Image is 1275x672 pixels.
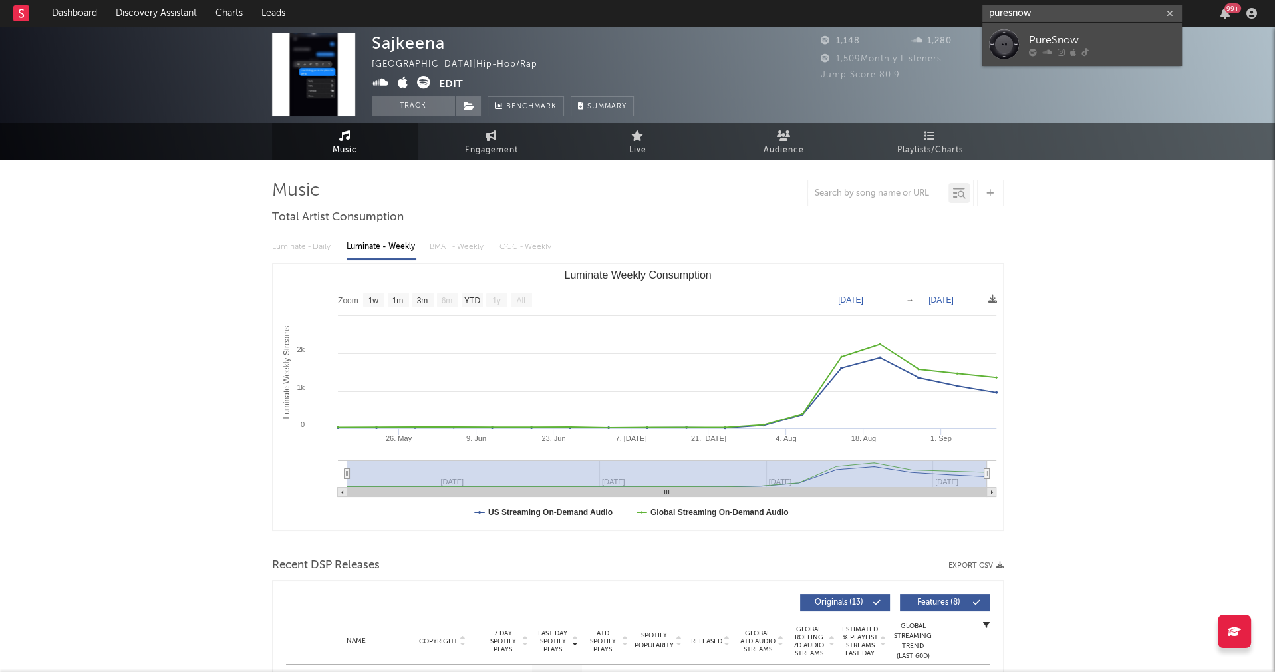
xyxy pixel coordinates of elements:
[897,142,963,158] span: Playlists/Charts
[740,629,776,653] span: Global ATD Audio Streams
[272,558,380,574] span: Recent DSP Releases
[385,434,412,442] text: 26. May
[272,123,418,160] a: Music
[1224,3,1241,13] div: 99 +
[418,123,565,160] a: Engagement
[486,629,521,653] span: 7 Day Spotify Plays
[541,434,565,442] text: 23. Jun
[300,420,304,428] text: 0
[535,629,571,653] span: Last Day Spotify Plays
[1029,32,1175,48] div: PureSnow
[338,296,358,305] text: Zoom
[488,508,613,517] text: US Streaming On-Demand Audio
[948,562,1004,570] button: Export CSV
[297,383,305,391] text: 1k
[821,37,860,45] span: 1,148
[313,636,400,646] div: Name
[297,345,305,353] text: 2k
[273,264,1003,530] svg: Luminate Weekly Consumption
[565,123,711,160] a: Live
[821,71,900,79] span: Jump Score: 80.9
[650,508,788,517] text: Global Streaming On-Demand Audio
[464,296,480,305] text: YTD
[906,295,914,305] text: →
[764,142,804,158] span: Audience
[372,96,455,116] button: Track
[982,5,1182,22] input: Search for artists
[900,594,990,611] button: Features(8)
[857,123,1004,160] a: Playlists/Charts
[347,236,416,258] div: Luminate - Weekly
[851,434,875,442] text: 18. Aug
[416,296,428,305] text: 3m
[368,296,378,305] text: 1w
[441,296,452,305] text: 6m
[838,295,863,305] text: [DATE]
[800,594,890,611] button: Originals(13)
[439,76,463,92] button: Edit
[842,625,879,657] span: Estimated % Playlist Streams Last Day
[893,621,933,661] div: Global Streaming Trend (Last 60D)
[791,625,827,657] span: Global Rolling 7D Audio Streams
[587,103,627,110] span: Summary
[585,629,621,653] span: ATD Spotify Plays
[1220,8,1230,19] button: 99+
[564,269,711,281] text: Luminate Weekly Consumption
[466,434,486,442] text: 9. Jun
[928,295,954,305] text: [DATE]
[392,296,403,305] text: 1m
[488,96,564,116] a: Benchmark
[821,55,942,63] span: 1,509 Monthly Listeners
[333,142,357,158] span: Music
[629,142,646,158] span: Live
[272,210,404,226] span: Total Artist Consumption
[506,99,557,115] span: Benchmark
[912,37,952,45] span: 1,280
[615,434,646,442] text: 7. [DATE]
[982,23,1182,66] a: PureSnow
[372,57,553,73] div: [GEOGRAPHIC_DATA] | Hip-Hop/Rap
[930,434,951,442] text: 1. Sep
[635,631,674,651] span: Spotify Popularity
[465,142,518,158] span: Engagement
[372,33,445,53] div: Sajkeena
[909,599,970,607] span: Features ( 8 )
[690,434,726,442] text: 21. [DATE]
[776,434,796,442] text: 4. Aug
[281,326,291,419] text: Luminate Weekly Streams
[809,599,870,607] span: Originals ( 13 )
[516,296,525,305] text: All
[492,296,501,305] text: 1y
[571,96,634,116] button: Summary
[808,188,948,199] input: Search by song name or URL
[691,637,722,645] span: Released
[419,637,458,645] span: Copyright
[711,123,857,160] a: Audience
